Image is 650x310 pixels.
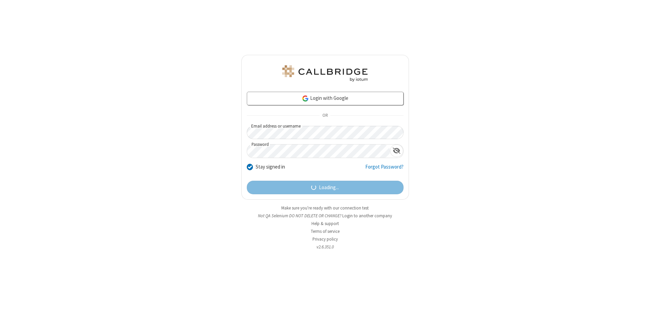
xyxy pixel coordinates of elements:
img: QA Selenium DO NOT DELETE OR CHANGE [281,65,369,82]
a: Help & support [311,221,339,226]
a: Login with Google [247,92,404,105]
div: Show password [390,145,403,157]
span: OR [320,111,330,120]
a: Terms of service [311,228,340,234]
li: v2.6.351.0 [241,244,409,250]
input: Email address or username [247,126,404,139]
a: Forgot Password? [365,163,404,176]
iframe: Chat [633,292,645,305]
a: Make sure you're ready with our connection test [281,205,369,211]
a: Privacy policy [312,236,338,242]
span: Loading... [319,184,339,192]
button: Login to another company [342,213,392,219]
label: Stay signed in [256,163,285,171]
li: Not QA Selenium DO NOT DELETE OR CHANGE? [241,213,409,219]
img: google-icon.png [302,95,309,102]
button: Loading... [247,181,404,194]
input: Password [247,145,390,158]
